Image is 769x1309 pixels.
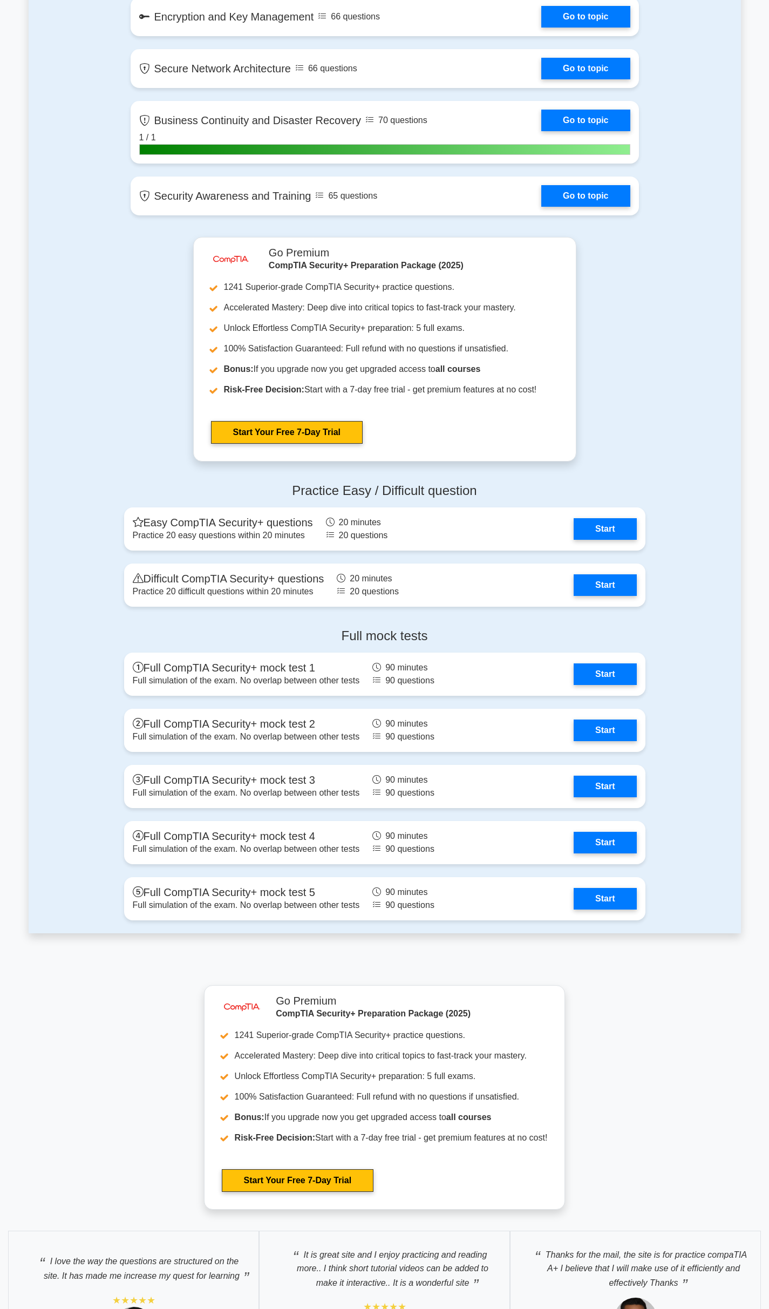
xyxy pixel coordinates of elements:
a: Start [574,663,636,685]
a: Go to topic [541,58,630,79]
div: ★★★★★ [112,1294,155,1307]
a: Go to topic [541,6,630,28]
h4: Full mock tests [124,628,645,644]
a: Go to topic [541,110,630,131]
h4: Practice Easy / Difficult question [124,483,645,499]
a: Start [574,720,636,741]
a: Start [574,518,636,540]
p: I love the way the questions are structured on the site. It has made me increase my quest for lea... [19,1249,248,1283]
a: Start [574,832,636,853]
a: Start Your Free 7-Day Trial [211,421,363,444]
a: Start [574,574,636,596]
a: Start [574,776,636,797]
p: Thanks for the mail, the site is for practice compaTIA A+ I believe that I will make use of it ef... [521,1242,750,1290]
a: Start [574,888,636,910]
a: Start Your Free 7-Day Trial [222,1169,373,1192]
a: Go to topic [541,185,630,207]
p: It is great site and I enjoy practicing and reading more.. I think short tutorial videos can be a... [270,1242,499,1290]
